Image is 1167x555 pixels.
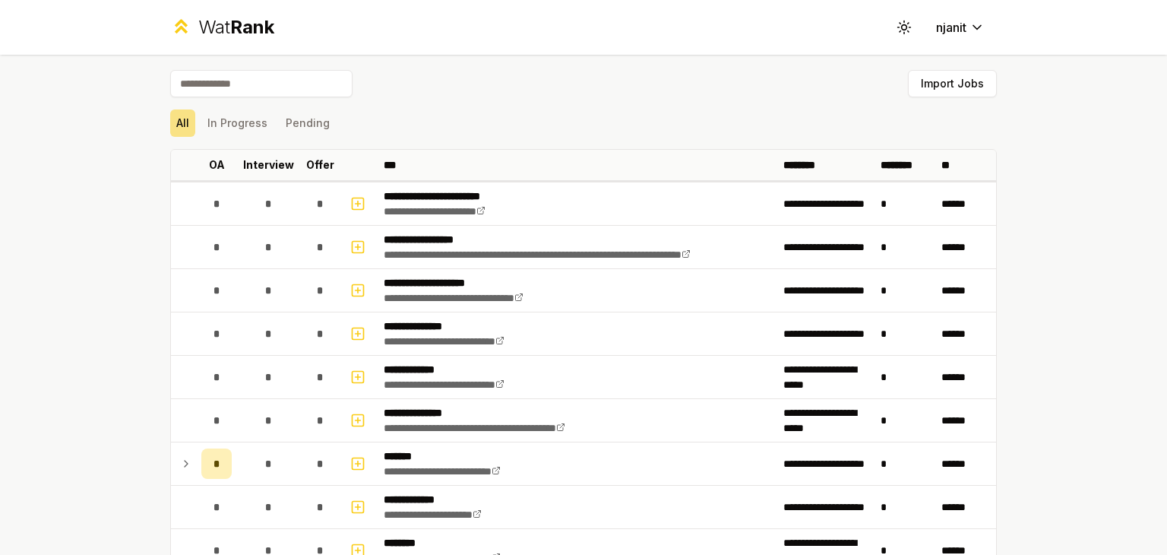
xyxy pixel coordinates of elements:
[936,18,966,36] span: njanit
[170,109,195,137] button: All
[280,109,336,137] button: Pending
[170,15,274,40] a: WatRank
[306,157,334,173] p: Offer
[243,157,294,173] p: Interview
[924,14,997,41] button: njanit
[198,15,274,40] div: Wat
[209,157,225,173] p: OA
[908,70,997,97] button: Import Jobs
[230,16,274,38] span: Rank
[201,109,274,137] button: In Progress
